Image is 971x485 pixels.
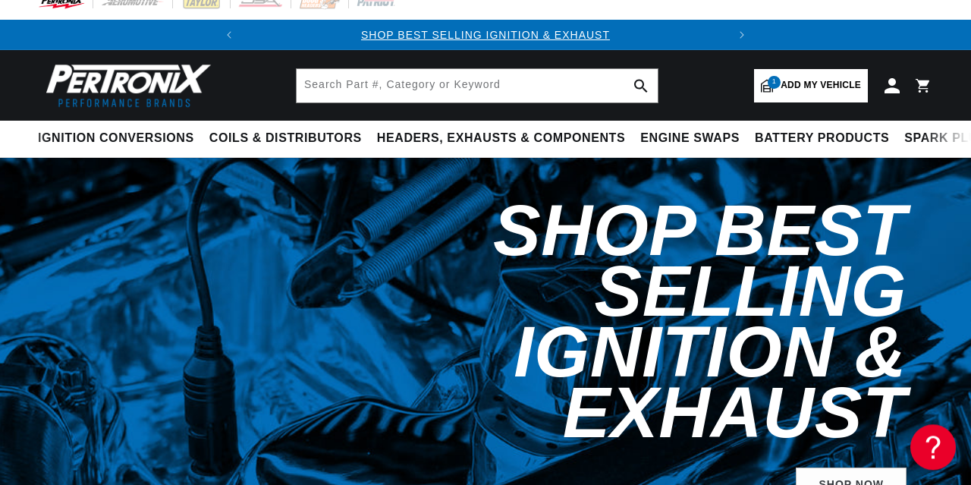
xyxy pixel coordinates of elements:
summary: Battery Products [747,121,897,156]
input: Search Part #, Category or Keyword [297,69,658,102]
span: Engine Swaps [640,131,740,146]
button: search button [624,69,658,102]
summary: Engine Swaps [633,121,747,156]
summary: Ignition Conversions [38,121,202,156]
span: Add my vehicle [781,78,861,93]
span: 1 [768,76,781,89]
button: Translation missing: en.sections.announcements.next_announcement [727,20,757,50]
span: Coils & Distributors [209,131,362,146]
summary: Headers, Exhausts & Components [369,121,633,156]
span: Battery Products [755,131,889,146]
summary: Coils & Distributors [202,121,369,156]
a: 1Add my vehicle [754,69,868,102]
h2: Shop Best Selling Ignition & Exhaust [258,200,907,443]
div: 1 of 2 [244,27,727,43]
div: Announcement [244,27,727,43]
img: Pertronix [38,59,212,112]
span: Headers, Exhausts & Components [377,131,625,146]
a: SHOP BEST SELLING IGNITION & EXHAUST [361,29,610,41]
span: Ignition Conversions [38,131,194,146]
button: Translation missing: en.sections.announcements.previous_announcement [214,20,244,50]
